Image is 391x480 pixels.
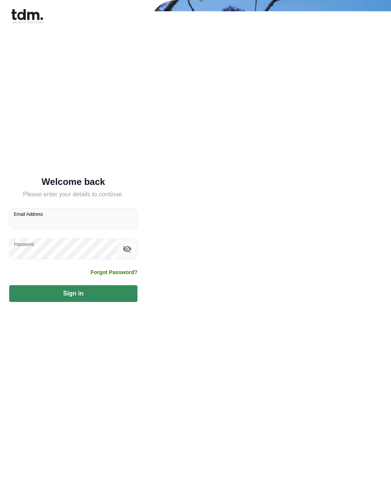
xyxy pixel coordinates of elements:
label: Email Address [14,211,43,217]
h5: Please enter your details to continue. [9,190,137,199]
label: Password [14,241,34,247]
h5: Welcome back [9,178,137,186]
button: Sign in [9,285,137,302]
a: Forgot Password? [90,268,137,276]
button: toggle password visibility [121,242,134,255]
